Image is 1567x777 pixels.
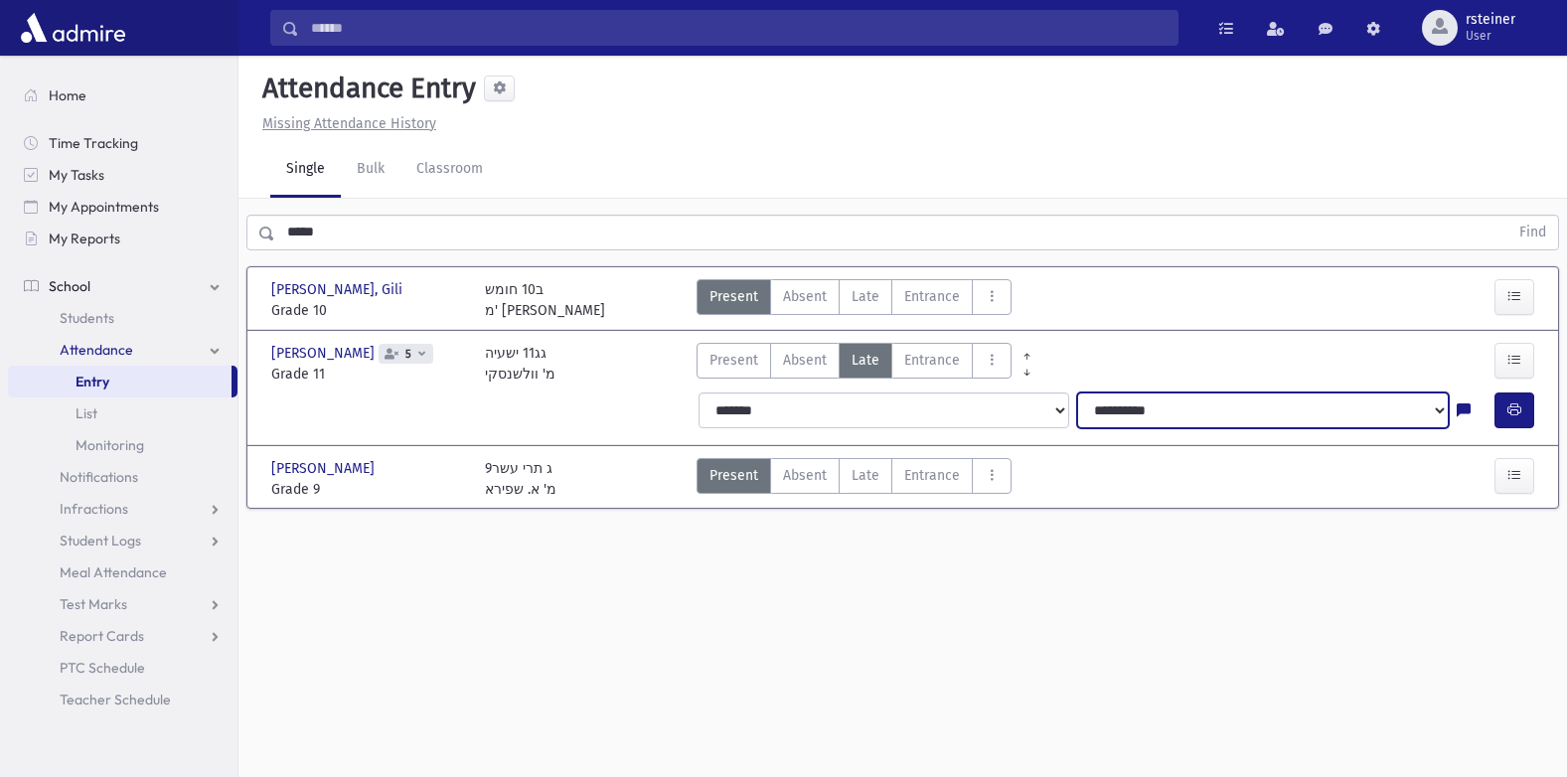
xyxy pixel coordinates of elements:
span: [PERSON_NAME], Gili [271,279,406,300]
a: My Reports [8,223,237,254]
a: Time Tracking [8,127,237,159]
span: List [76,404,97,422]
a: Single [270,142,341,198]
div: AttTypes [697,343,1012,385]
span: Present [709,286,758,307]
h5: Attendance Entry [254,72,476,105]
a: Bulk [341,142,400,198]
span: My Reports [49,230,120,247]
a: Home [8,79,237,111]
span: Entry [76,373,109,390]
span: Entrance [904,465,960,486]
a: Entry [8,366,232,397]
a: Infractions [8,493,237,525]
span: Late [852,350,879,371]
a: Meal Attendance [8,556,237,588]
a: Missing Attendance History [254,115,436,132]
span: Time Tracking [49,134,138,152]
span: User [1466,28,1515,44]
span: Home [49,86,86,104]
span: School [49,277,90,295]
span: Absent [783,350,827,371]
span: Students [60,309,114,327]
span: Entrance [904,350,960,371]
u: Missing Attendance History [262,115,436,132]
span: Meal Attendance [60,563,167,581]
span: Grade 10 [271,300,465,321]
a: Student Logs [8,525,237,556]
a: Students [8,302,237,334]
span: Absent [783,465,827,486]
input: Search [299,10,1177,46]
span: Late [852,465,879,486]
a: Monitoring [8,429,237,461]
span: Attendance [60,341,133,359]
span: Monitoring [76,436,144,454]
span: Notifications [60,468,138,486]
div: ב10 חומש מ' [PERSON_NAME] [485,279,605,321]
div: AttTypes [697,458,1012,500]
span: My Tasks [49,166,104,184]
a: PTC Schedule [8,652,237,684]
span: Student Logs [60,532,141,549]
span: Present [709,350,758,371]
a: Report Cards [8,620,237,652]
a: Attendance [8,334,237,366]
span: Late [852,286,879,307]
button: Find [1507,216,1558,249]
span: My Appointments [49,198,159,216]
div: 9ג תרי עשר מ' א. שפירא [485,458,556,500]
a: My Tasks [8,159,237,191]
span: rsteiner [1466,12,1515,28]
span: Infractions [60,500,128,518]
span: Present [709,465,758,486]
span: Entrance [904,286,960,307]
a: School [8,270,237,302]
div: גג11 ישעיה מ' וולשנסקי [485,343,555,385]
img: AdmirePro [16,8,130,48]
a: My Appointments [8,191,237,223]
span: Absent [783,286,827,307]
span: Report Cards [60,627,144,645]
span: Grade 11 [271,364,465,385]
a: Test Marks [8,588,237,620]
a: List [8,397,237,429]
a: Notifications [8,461,237,493]
a: Teacher Schedule [8,684,237,715]
span: Test Marks [60,595,127,613]
a: Classroom [400,142,499,198]
span: PTC Schedule [60,659,145,677]
span: [PERSON_NAME] [271,458,379,479]
span: 5 [401,348,415,361]
span: Teacher Schedule [60,691,171,708]
div: AttTypes [697,279,1012,321]
span: Grade 9 [271,479,465,500]
span: [PERSON_NAME] [271,343,379,364]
